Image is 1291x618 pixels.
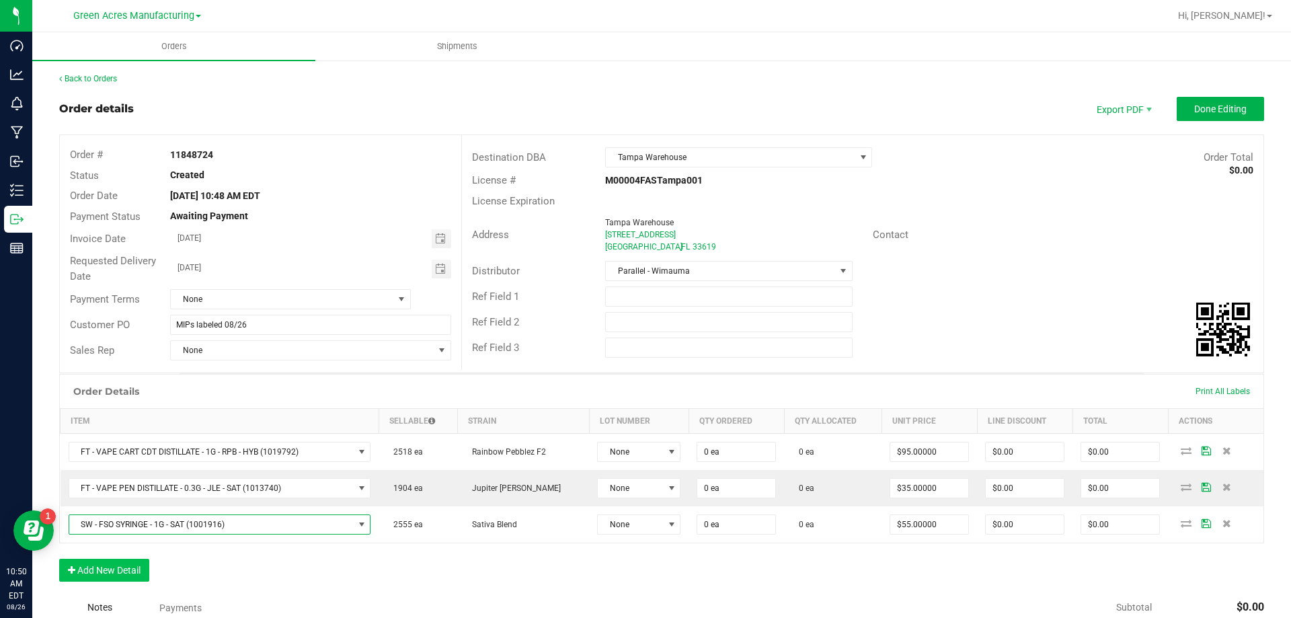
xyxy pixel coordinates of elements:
input: 0 [986,442,1064,461]
span: Order # [70,149,103,161]
span: Tampa Warehouse [605,218,674,227]
inline-svg: Analytics [10,68,24,81]
th: Line Discount [977,409,1072,434]
span: Save Order Detail [1196,447,1216,455]
span: Invoice Date [70,233,126,245]
qrcode: 11848724 [1196,303,1250,356]
strong: 11848724 [170,149,213,160]
span: Delete Order Detail [1216,519,1237,527]
inline-svg: Inbound [10,155,24,168]
span: Customer PO [70,319,130,331]
input: 0 [697,479,775,498]
input: 0 [890,442,968,461]
span: 2518 ea [387,447,423,457]
inline-svg: Outbound [10,213,24,226]
th: Item [61,409,379,434]
span: Delete Order Detail [1216,483,1237,491]
input: 0 [1081,442,1159,461]
span: License # [472,174,516,186]
span: None [598,442,663,461]
span: Sativa Blend [465,520,517,529]
span: Parallel - Wimauma [606,262,834,280]
span: Toggle calendar [432,260,451,278]
span: Ref Field 3 [472,342,519,354]
span: Status [70,169,99,182]
span: Subtotal [1116,602,1152,613]
li: Export PDF [1083,97,1163,121]
span: [STREET_ADDRESS] [605,230,676,239]
strong: M00004FASTampa001 [605,175,703,186]
span: 2555 ea [387,520,423,529]
input: 0 [697,515,775,534]
span: None [171,290,393,309]
th: Lot Number [589,409,689,434]
p: 08/26 [6,602,26,612]
span: Rainbow Pebblez F2 [465,447,546,457]
th: Total [1072,409,1168,434]
th: Unit Price [882,409,977,434]
iframe: Resource center unread badge [40,508,56,525]
span: Requested Delivery Date [70,255,156,282]
span: FT - VAPE PEN DISTILLATE - 0.3G - JLE - SAT (1013740) [69,479,354,498]
span: Hi, [PERSON_NAME]! [1178,10,1265,21]
inline-svg: Monitoring [10,97,24,110]
span: Save Order Detail [1196,483,1216,491]
iframe: Resource center [13,510,54,551]
th: Qty Ordered [689,409,784,434]
span: Print All Labels [1196,387,1250,396]
span: License Expiration [472,195,555,207]
span: 1904 ea [387,484,423,493]
span: Delete Order Detail [1216,447,1237,455]
span: Toggle calendar [432,229,451,248]
input: 0 [986,479,1064,498]
span: Address [472,229,509,241]
span: None [598,515,663,534]
strong: [DATE] 10:48 AM EDT [170,190,260,201]
span: FT - VAPE CART CDT DISTILLATE - 1G - RPB - HYB (1019792) [69,442,354,461]
a: Orders [32,32,315,61]
span: 0 ea [792,447,814,457]
span: Payment Status [70,210,141,223]
span: Tampa Warehouse [606,148,855,167]
inline-svg: Reports [10,241,24,255]
button: Done Editing [1177,97,1264,121]
span: Payment Terms [70,293,140,305]
span: 0 ea [792,484,814,493]
inline-svg: Inventory [10,184,24,197]
span: 33619 [693,242,716,252]
span: Destination DBA [472,151,546,163]
strong: Created [170,169,204,180]
th: Strain [457,409,589,434]
span: Ref Field 2 [472,316,519,328]
span: Save Order Detail [1196,519,1216,527]
strong: Awaiting Payment [170,210,248,221]
input: 0 [890,479,968,498]
span: Contact [873,229,908,241]
span: SW - FSO SYRINGE - 1G - SAT (1001916) [69,515,354,534]
span: Ref Field 1 [472,291,519,303]
span: , [680,242,681,252]
input: 0 [986,515,1064,534]
th: Qty Allocated [784,409,882,434]
span: $0.00 [1237,601,1264,613]
th: Sellable [379,409,457,434]
a: Shipments [315,32,598,61]
span: None [598,479,663,498]
span: Shipments [419,40,496,52]
span: Order Date [70,190,118,202]
input: 0 [1081,479,1159,498]
span: Orders [143,40,205,52]
span: Distributor [472,265,520,277]
span: FL [681,242,690,252]
p: 10:50 AM EDT [6,566,26,602]
div: Order details [59,101,134,117]
button: Add New Detail [59,559,149,582]
span: Jupiter [PERSON_NAME] [465,484,561,493]
h1: Order Details [73,386,139,397]
input: 0 [890,515,968,534]
span: Sales Rep [70,344,114,356]
span: Order Total [1204,151,1253,163]
inline-svg: Manufacturing [10,126,24,139]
